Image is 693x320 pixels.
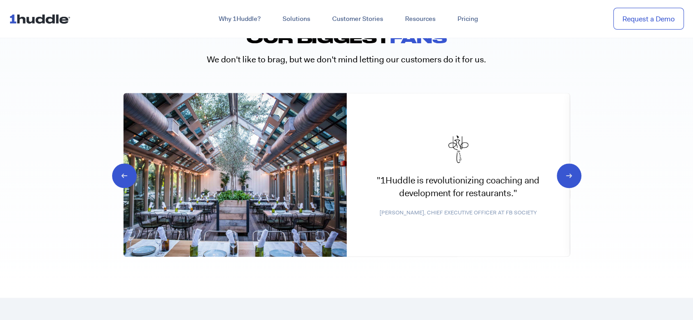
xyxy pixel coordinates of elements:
a: Request a Demo [613,8,684,30]
a: Pricing [447,11,489,27]
div: "1Huddle is revolutionizing coaching and development for restaurants." [365,133,551,199]
img: TAO-Group.png [424,133,492,165]
div: Next slide [557,170,565,179]
h2: Our biggest [123,30,570,45]
img: ... [9,10,74,27]
a: Customer Stories [321,11,394,27]
p: We don't like to brag, but we don't mind letting our customers do it for us. [123,54,570,66]
a: Why 1Huddle? [208,11,272,27]
div: Previous slide [128,170,137,179]
span: [PERSON_NAME], Chief Executive Officer at Fb society [380,208,537,217]
img: Jack Gibbons, Chief Executive Officer at Fb society [123,93,347,257]
a: Solutions [272,11,321,27]
a: Resources [394,11,447,27]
